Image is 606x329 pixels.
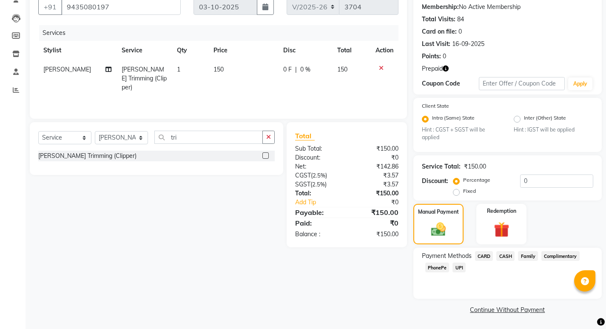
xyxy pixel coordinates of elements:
div: ₹0 [356,198,405,207]
th: Stylist [38,41,117,60]
div: Coupon Code [422,79,479,88]
div: Points: [422,52,441,61]
span: [PERSON_NAME] Trimming (Clipper) [122,66,167,91]
span: | [295,65,297,74]
span: UPI [452,263,466,272]
div: No Active Membership [422,3,593,11]
div: Services [39,25,405,41]
div: 0 [443,52,446,61]
th: Disc [278,41,333,60]
span: 2.5% [312,181,325,188]
div: ₹150.00 [347,230,404,239]
div: [PERSON_NAME] Trimming (Clipper) [38,152,137,160]
span: CASH [496,251,515,261]
input: Enter Offer / Coupon Code [479,77,565,90]
label: Intra (Same) State [432,114,475,124]
small: Hint : CGST + SGST will be applied [422,126,501,142]
div: Discount: [289,153,347,162]
div: ₹3.57 [347,171,404,180]
div: ( ) [289,180,347,189]
div: ₹150.00 [347,144,404,153]
a: Add Tip [289,198,356,207]
div: Card on file: [422,27,457,36]
span: CGST [295,172,311,179]
div: Total: [289,189,347,198]
th: Action [370,41,398,60]
img: _gift.svg [489,220,514,239]
small: Hint : IGST will be applied [514,126,593,134]
div: Balance : [289,230,347,239]
div: ₹0 [347,153,404,162]
th: Qty [172,41,209,60]
div: ₹0 [347,218,404,228]
label: Percentage [463,176,490,184]
div: Total Visits: [422,15,455,24]
div: Discount: [422,177,448,186]
span: Family [518,251,538,261]
span: Total [295,132,315,140]
div: Payable: [289,207,347,217]
div: ₹150.00 [464,162,486,171]
span: [PERSON_NAME] [43,66,91,73]
div: ₹142.86 [347,162,404,171]
div: ₹150.00 [347,189,404,198]
label: Fixed [463,187,476,195]
span: SGST [295,180,310,188]
div: 0 [458,27,462,36]
div: ₹150.00 [347,207,404,217]
span: 2.5% [313,172,325,179]
span: 1 [177,66,180,73]
div: Membership: [422,3,459,11]
th: Price [208,41,278,60]
label: Redemption [487,207,516,215]
div: Last Visit: [422,40,450,49]
span: PhonePe [425,263,450,272]
a: Continue Without Payment [415,306,600,315]
span: 150 [337,66,347,73]
div: ₹3.57 [347,180,404,189]
div: 16-09-2025 [452,40,484,49]
button: Apply [568,77,592,90]
th: Total [332,41,370,60]
span: Payment Methods [422,252,472,260]
input: Search or Scan [154,131,263,144]
label: Inter (Other) State [524,114,566,124]
label: Manual Payment [418,208,459,216]
img: _cash.svg [427,221,450,238]
span: 0 F [283,65,292,74]
div: Net: [289,162,347,171]
div: ( ) [289,171,347,180]
span: 0 % [300,65,310,74]
span: 150 [213,66,224,73]
div: 84 [457,15,464,24]
div: Paid: [289,218,347,228]
span: Complimentary [541,251,580,261]
th: Service [117,41,172,60]
span: Prepaid [422,64,443,73]
span: CARD [475,251,493,261]
div: Service Total: [422,162,461,171]
div: Sub Total: [289,144,347,153]
label: Client State [422,102,449,110]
